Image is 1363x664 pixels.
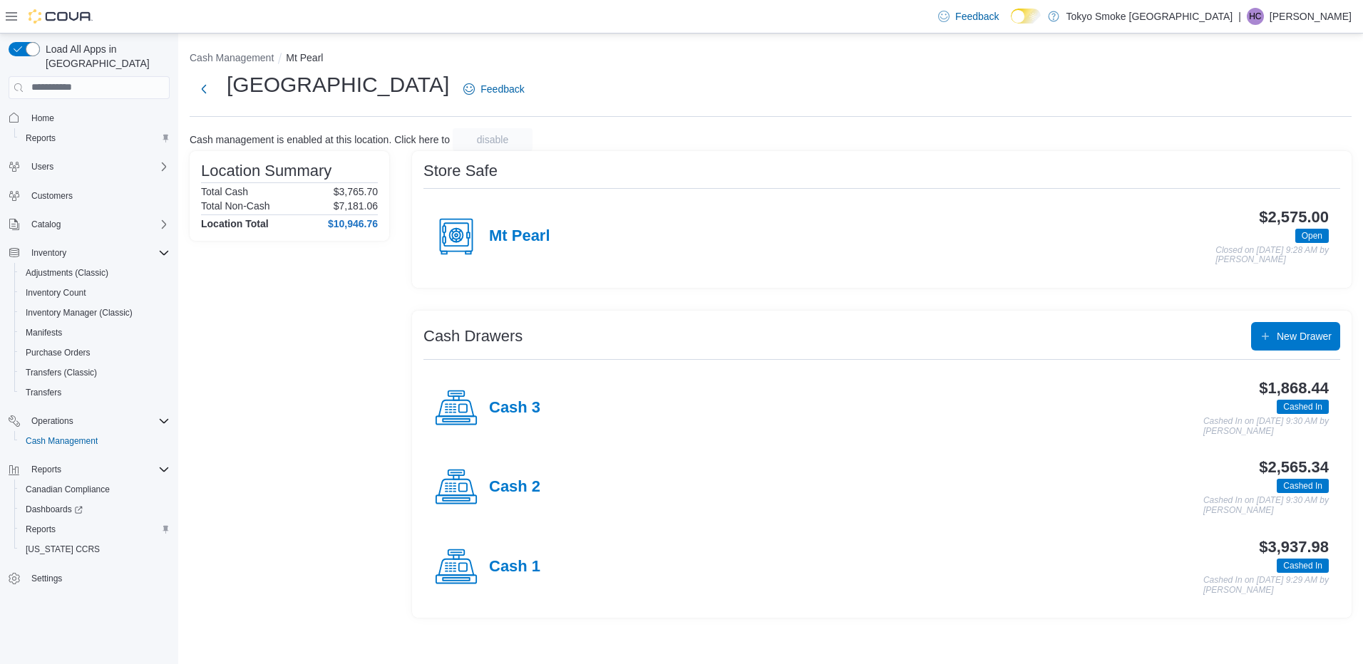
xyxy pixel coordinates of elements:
span: Cashed In [1283,559,1322,572]
span: Cashed In [1283,400,1322,413]
p: $3,765.70 [334,186,378,197]
h6: Total Non-Cash [201,200,270,212]
button: Manifests [14,323,175,343]
span: Inventory [31,247,66,259]
span: Reports [26,133,56,144]
span: Home [26,109,170,127]
span: Inventory Manager (Classic) [20,304,170,321]
button: Transfers (Classic) [14,363,175,383]
span: Purchase Orders [20,344,170,361]
span: Users [31,161,53,172]
span: Purchase Orders [26,347,91,358]
h6: Total Cash [201,186,248,197]
span: Adjustments (Classic) [26,267,108,279]
h3: Cash Drawers [423,328,523,345]
button: Home [3,108,175,128]
span: Settings [26,569,170,587]
span: HC [1249,8,1261,25]
span: Home [31,113,54,124]
button: Users [26,158,59,175]
a: Feedback [932,2,1004,31]
span: Cashed In [1283,479,1322,492]
a: Inventory Count [20,284,92,301]
button: Cash Management [190,52,274,63]
button: Catalog [3,214,175,234]
button: Customers [3,185,175,206]
span: Customers [31,190,73,202]
button: Cash Management [14,431,175,451]
p: Cashed In on [DATE] 9:29 AM by [PERSON_NAME] [1203,576,1329,595]
span: Manifests [26,327,62,338]
span: Cash Management [20,432,170,450]
h3: $2,575.00 [1259,209,1329,226]
h4: Cash 2 [489,478,540,497]
span: Canadian Compliance [26,484,110,495]
p: Cashed In on [DATE] 9:30 AM by [PERSON_NAME] [1203,496,1329,515]
span: Transfers (Classic) [26,367,97,378]
button: disable [453,128,533,151]
h3: $1,868.44 [1259,380,1329,397]
nav: An example of EuiBreadcrumbs [190,51,1352,68]
span: Reports [31,464,61,475]
h1: [GEOGRAPHIC_DATA] [227,71,449,99]
a: Cash Management [20,432,103,450]
span: Canadian Compliance [20,481,170,498]
p: Closed on [DATE] 9:28 AM by [PERSON_NAME] [1215,246,1329,265]
span: Catalog [26,216,170,233]
button: Inventory [26,244,72,261]
span: Cashed In [1277,400,1329,414]
p: $7,181.06 [334,200,378,212]
a: Inventory Manager (Classic) [20,304,138,321]
button: Operations [26,413,79,430]
span: Inventory Count [26,287,86,299]
p: | [1238,8,1241,25]
span: Operations [26,413,170,430]
p: Cash management is enabled at this location. Click here to [190,134,450,145]
span: Users [26,158,170,175]
span: disable [477,133,508,147]
button: Reports [3,460,175,479]
h4: Cash 1 [489,558,540,576]
button: Reports [14,128,175,148]
a: Adjustments (Classic) [20,264,114,281]
h3: $3,937.98 [1259,539,1329,556]
img: Cova [29,9,93,24]
a: Home [26,110,60,127]
span: Adjustments (Classic) [20,264,170,281]
span: Feedback [955,9,999,24]
a: Dashboards [20,501,88,518]
div: Heather Chafe [1247,8,1264,25]
span: Transfers [20,384,170,401]
h4: Mt Pearl [489,227,550,246]
span: Reports [20,130,170,147]
button: Transfers [14,383,175,403]
a: Transfers [20,384,67,401]
span: Cashed In [1277,559,1329,573]
button: Mt Pearl [286,52,323,63]
button: New Drawer [1251,322,1340,351]
span: Cashed In [1277,479,1329,493]
span: Reports [26,461,170,478]
a: Reports [20,130,61,147]
span: Open [1302,229,1322,242]
button: Inventory [3,243,175,263]
button: Catalog [26,216,66,233]
span: Transfers [26,387,61,398]
a: [US_STATE] CCRS [20,541,106,558]
button: Purchase Orders [14,343,175,363]
h4: Location Total [201,218,269,229]
button: Inventory Count [14,283,175,303]
h4: Cash 3 [489,399,540,417]
span: [US_STATE] CCRS [26,544,100,555]
nav: Complex example [9,102,170,626]
button: Operations [3,411,175,431]
h4: $10,946.76 [328,218,378,229]
a: Canadian Compliance [20,481,115,498]
p: Tokyo Smoke [GEOGRAPHIC_DATA] [1066,8,1233,25]
span: Transfers (Classic) [20,364,170,381]
input: Dark Mode [1011,9,1041,24]
span: Load All Apps in [GEOGRAPHIC_DATA] [40,42,170,71]
button: Adjustments (Classic) [14,263,175,283]
span: Washington CCRS [20,541,170,558]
